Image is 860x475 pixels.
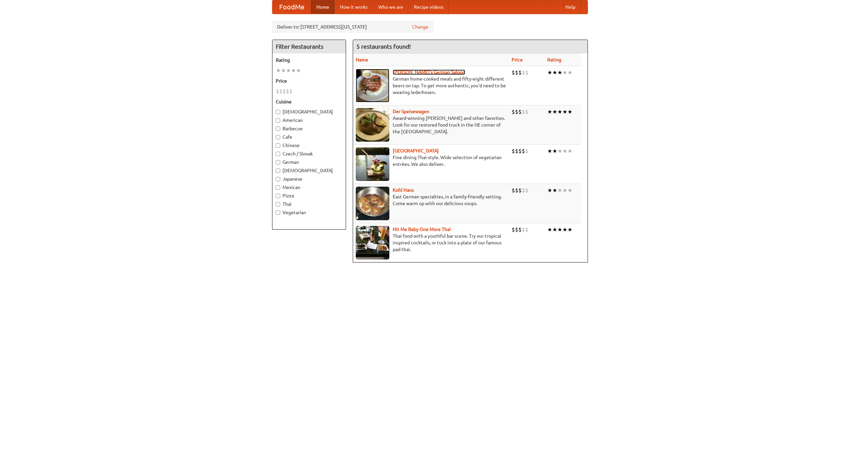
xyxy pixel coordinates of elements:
li: ★ [557,108,562,115]
li: ★ [547,226,552,233]
li: $ [518,108,522,115]
a: Hit Me Baby One More Thai [393,227,451,232]
li: $ [522,147,525,155]
li: ★ [562,187,567,194]
li: ★ [562,147,567,155]
a: Kohl Haus [393,187,414,193]
li: ★ [296,67,301,74]
label: American [276,117,342,124]
p: Thai food with a youthful bar scene. Try our tropical inspired cocktails, or tuck into a plate of... [356,233,506,253]
label: Thai [276,201,342,207]
li: $ [286,88,289,95]
label: Pizza [276,192,342,199]
h5: Cuisine [276,98,342,105]
input: Mexican [276,185,280,190]
label: Cafe [276,134,342,140]
img: kohlhaus.jpg [356,187,389,220]
li: ★ [557,187,562,194]
input: American [276,118,280,123]
label: Mexican [276,184,342,191]
li: $ [515,69,518,76]
li: $ [512,226,515,233]
p: East German specialties, in a family-friendly setting. Come warm up with our delicious soups. [356,193,506,207]
li: ★ [552,147,557,155]
li: ★ [276,67,281,74]
p: German home-cooked meals and fifty-eight different beers on tap. To get more authentic, you'd nee... [356,76,506,96]
li: $ [512,69,515,76]
div: Deliver to: [STREET_ADDRESS][US_STATE] [272,21,433,33]
li: $ [522,69,525,76]
h5: Price [276,78,342,84]
li: $ [515,187,518,194]
input: Thai [276,202,280,206]
li: $ [518,187,522,194]
li: ★ [291,67,296,74]
a: FoodMe [272,0,311,14]
li: ★ [557,147,562,155]
a: Change [412,23,428,30]
li: ★ [281,67,286,74]
li: $ [276,88,279,95]
ng-pluralize: 5 restaurants found! [356,43,411,50]
li: $ [525,187,528,194]
img: satay.jpg [356,147,389,181]
li: ★ [547,108,552,115]
li: ★ [552,187,557,194]
input: Vegetarian [276,210,280,215]
li: $ [522,187,525,194]
img: speisewagen.jpg [356,108,389,142]
img: babythai.jpg [356,226,389,259]
a: [GEOGRAPHIC_DATA] [393,148,439,153]
a: Der Speisewagen [393,109,429,114]
li: ★ [552,226,557,233]
p: Award-winning [PERSON_NAME] and other favorites. Look for our restored food truck in the NE corne... [356,115,506,135]
p: Fine dining Thai-style. Wide selection of vegetarian entrées. We also deliver. [356,154,506,168]
label: Japanese [276,176,342,182]
li: $ [512,187,515,194]
li: ★ [567,187,572,194]
label: Vegetarian [276,209,342,216]
li: ★ [557,226,562,233]
li: ★ [562,69,567,76]
label: [DEMOGRAPHIC_DATA] [276,167,342,174]
li: ★ [567,147,572,155]
a: Recipe videos [408,0,449,14]
li: $ [525,108,528,115]
a: Price [512,57,523,62]
li: ★ [567,108,572,115]
label: German [276,159,342,165]
a: Home [311,0,335,14]
input: Cafe [276,135,280,139]
li: ★ [557,69,562,76]
input: German [276,160,280,164]
label: Czech / Slovak [276,150,342,157]
li: $ [518,226,522,233]
li: ★ [567,69,572,76]
li: ★ [547,147,552,155]
h5: Rating [276,57,342,63]
input: Chinese [276,143,280,148]
input: Czech / Slovak [276,152,280,156]
a: Name [356,57,368,62]
li: $ [515,108,518,115]
li: $ [512,108,515,115]
li: $ [279,88,283,95]
li: ★ [547,69,552,76]
li: ★ [562,108,567,115]
label: Chinese [276,142,342,149]
li: ★ [547,187,552,194]
a: [PERSON_NAME]'s German Saloon [393,69,465,75]
label: Barbecue [276,125,342,132]
li: $ [289,88,293,95]
input: Pizza [276,194,280,198]
input: Barbecue [276,127,280,131]
li: $ [525,147,528,155]
a: How it works [335,0,373,14]
li: $ [512,147,515,155]
li: $ [515,226,518,233]
li: ★ [286,67,291,74]
li: $ [522,226,525,233]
